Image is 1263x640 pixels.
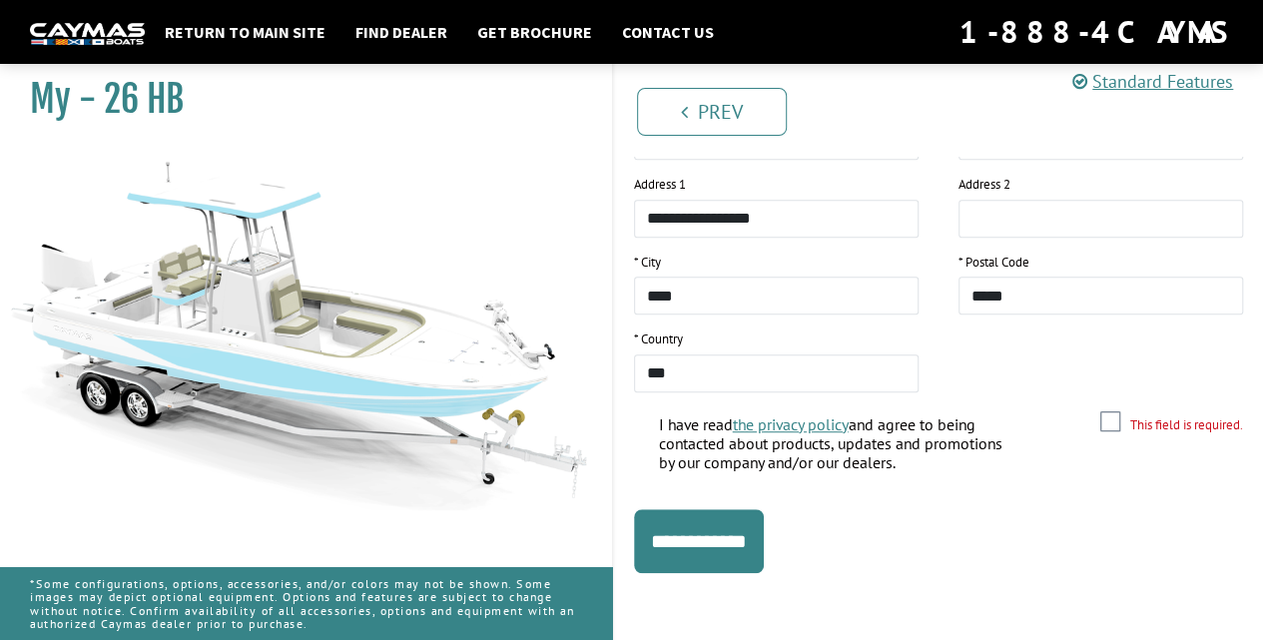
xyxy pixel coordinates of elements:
[958,253,1029,273] label: * Postal Code
[467,19,602,45] a: Get Brochure
[733,414,849,434] a: the privacy policy
[345,19,457,45] a: Find Dealer
[634,253,661,273] label: * City
[612,19,724,45] a: Contact Us
[30,567,582,640] p: *Some configurations, options, accessories, and/or colors may not be shown. Some images may depic...
[659,415,1009,478] label: I have read and agree to being contacted about products, updates and promotions by our company an...
[1130,415,1243,435] label: This field is required.
[30,23,145,44] img: white-logo-c9c8dbefe5ff5ceceb0f0178aa75bf4bb51f6bca0971e226c86eb53dfe498488.png
[30,77,562,122] h1: My - 26 HB
[634,329,683,349] label: * Country
[958,175,1010,195] label: Address 2
[637,88,787,136] a: Prev
[155,19,335,45] a: Return to main site
[1072,70,1233,93] a: Standard Features
[959,10,1233,54] div: 1-888-4CAYMAS
[634,175,686,195] label: Address 1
